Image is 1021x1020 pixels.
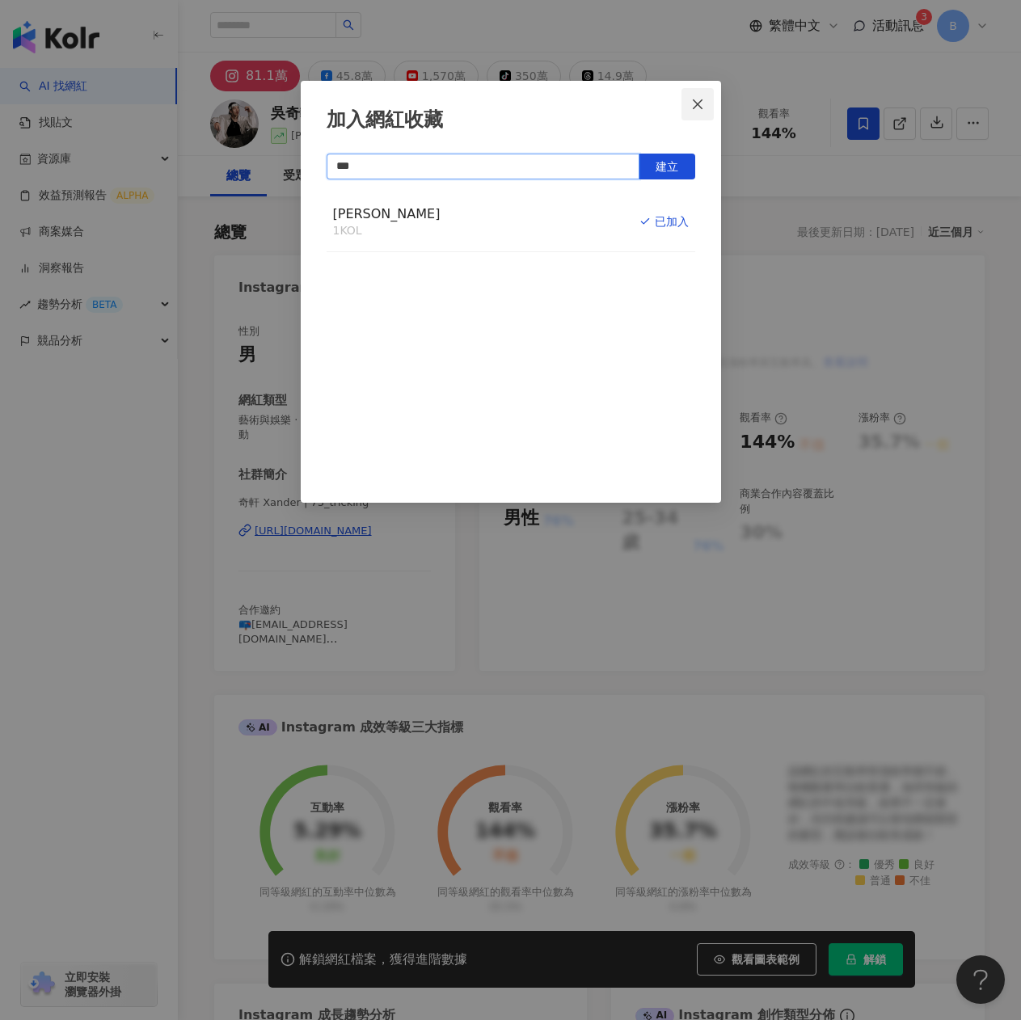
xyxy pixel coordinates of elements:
[639,205,689,239] button: 已加入
[691,98,704,111] span: close
[327,107,695,134] div: 加入網紅收藏
[639,213,689,230] div: 已加入
[639,154,695,179] button: 建立
[656,160,678,173] span: 建立
[333,208,441,221] a: [PERSON_NAME]
[681,88,714,120] button: Close
[333,223,441,239] div: 1 KOL
[333,206,441,221] span: [PERSON_NAME]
